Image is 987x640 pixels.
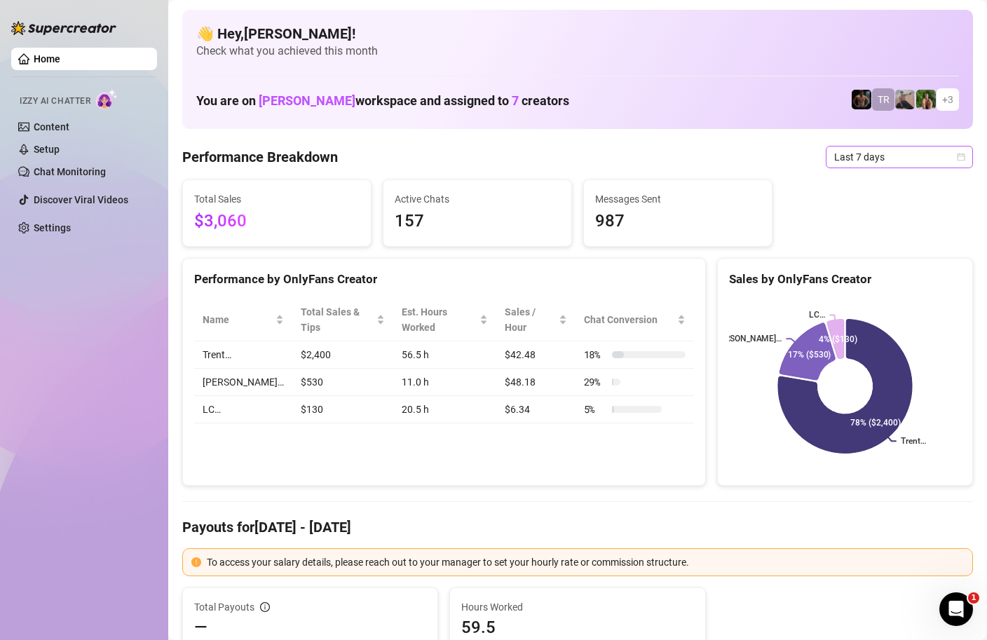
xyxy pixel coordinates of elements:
[901,437,926,447] text: Trent…
[916,90,936,109] img: Nathaniel
[496,299,575,341] th: Sales / Hour
[505,304,555,335] span: Sales / Hour
[191,557,201,567] span: exclamation-circle
[712,334,782,343] text: [PERSON_NAME]…
[260,602,270,612] span: info-circle
[402,304,477,335] div: Est. Hours Worked
[292,369,393,396] td: $530
[196,93,569,109] h1: You are on workspace and assigned to creators
[20,95,90,108] span: Izzy AI Chatter
[34,194,128,205] a: Discover Viral Videos
[196,24,959,43] h4: 👋 Hey, [PERSON_NAME] !
[461,616,693,639] span: 59.5
[194,208,360,235] span: $3,060
[292,299,393,341] th: Total Sales & Tips
[182,147,338,167] h4: Performance Breakdown
[496,341,575,369] td: $42.48
[957,153,965,161] span: calendar
[34,166,106,177] a: Chat Monitoring
[461,599,693,615] span: Hours Worked
[496,396,575,423] td: $6.34
[194,369,292,396] td: [PERSON_NAME]…
[196,43,959,59] span: Check what you achieved this month
[834,147,965,168] span: Last 7 days
[878,92,890,107] span: TR
[292,396,393,423] td: $130
[729,270,961,289] div: Sales by OnlyFans Creator
[34,121,69,132] a: Content
[182,517,973,537] h4: Payouts for [DATE] - [DATE]
[942,92,953,107] span: + 3
[194,270,694,289] div: Performance by OnlyFans Creator
[203,312,273,327] span: Name
[584,402,606,417] span: 5 %
[595,208,761,235] span: 987
[194,341,292,369] td: Trent…
[194,396,292,423] td: LC…
[895,90,915,109] img: LC
[809,311,825,320] text: LC…
[395,208,560,235] span: 157
[194,599,254,615] span: Total Payouts
[292,341,393,369] td: $2,400
[395,191,560,207] span: Active Chats
[301,304,374,335] span: Total Sales & Tips
[96,89,118,109] img: AI Chatter
[259,93,355,108] span: [PERSON_NAME]
[194,616,207,639] span: —
[584,312,674,327] span: Chat Conversion
[34,222,71,233] a: Settings
[393,369,496,396] td: 11.0 h
[968,592,979,604] span: 1
[584,374,606,390] span: 29 %
[512,93,519,108] span: 7
[194,299,292,341] th: Name
[34,144,60,155] a: Setup
[207,554,964,570] div: To access your salary details, please reach out to your manager to set your hourly rate or commis...
[393,396,496,423] td: 20.5 h
[11,21,116,35] img: logo-BBDzfeDw.svg
[939,592,973,626] iframe: Intercom live chat
[496,369,575,396] td: $48.18
[852,90,871,109] img: Trent
[584,347,606,362] span: 18 %
[194,191,360,207] span: Total Sales
[595,191,761,207] span: Messages Sent
[34,53,60,64] a: Home
[393,341,496,369] td: 56.5 h
[576,299,694,341] th: Chat Conversion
